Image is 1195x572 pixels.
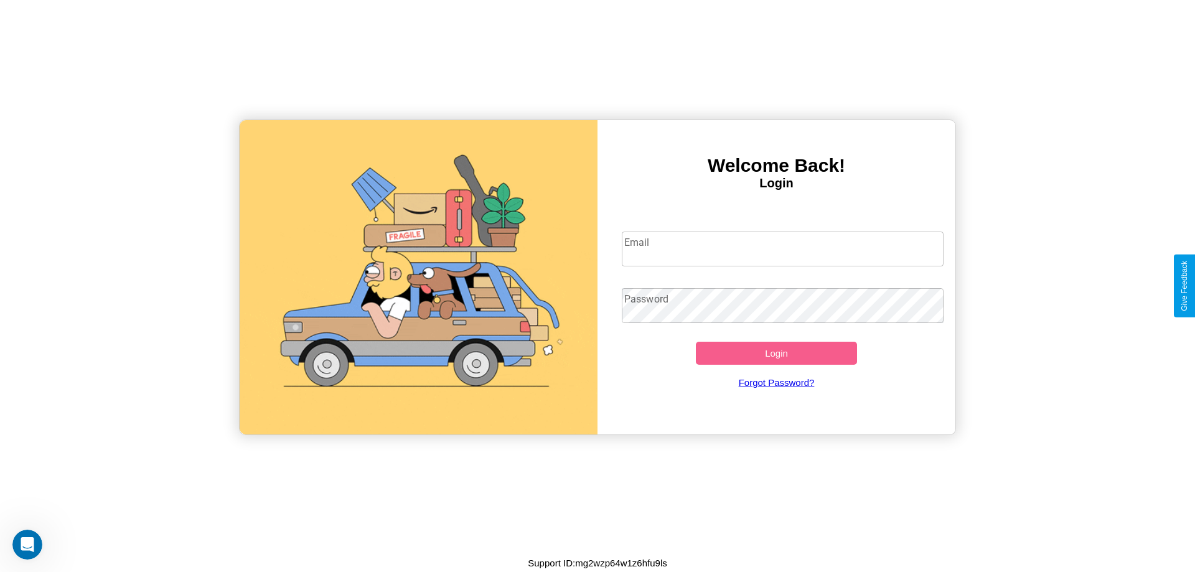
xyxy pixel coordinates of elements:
[12,530,42,560] iframe: Intercom live chat
[1180,261,1189,311] div: Give Feedback
[528,555,667,571] p: Support ID: mg2wzp64w1z6hfu9ls
[240,120,597,434] img: gif
[696,342,857,365] button: Login
[597,176,955,190] h4: Login
[616,365,938,400] a: Forgot Password?
[597,155,955,176] h3: Welcome Back!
